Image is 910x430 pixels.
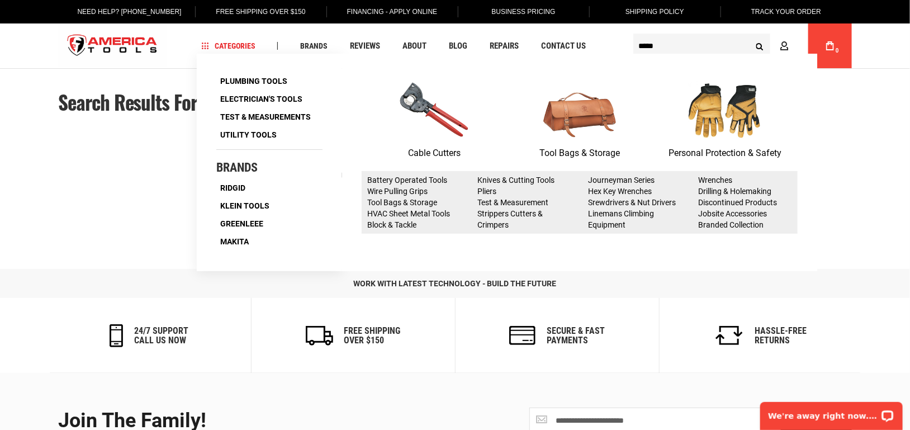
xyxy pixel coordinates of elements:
h4: Brands [216,161,323,174]
a: Reviews [345,39,385,54]
span: Reviews [350,42,380,50]
img: America Tools [58,25,167,67]
span: Search results for: '[PERSON_NAME]' [58,87,334,116]
a: Personal Protection & Safety [652,73,798,160]
a: Test & Measurement [477,198,548,207]
a: Tool Bags & Storage [367,198,437,207]
a: Test & Measurements [216,109,315,125]
a: Wrenches [698,176,732,185]
a: Block & Tackle [367,220,416,229]
p: Tool Bags & Storage [507,146,652,160]
a: Makita [216,234,253,249]
h6: secure & fast payments [547,326,605,346]
span: 0 [836,48,839,54]
button: Search [749,35,770,56]
a: Plumbing Tools [216,73,291,89]
span: Categories [202,42,255,50]
a: Utility Tools [216,127,281,143]
a: Discontinued Products [698,198,777,207]
iframe: LiveChat chat widget [753,395,910,430]
a: Greenleee [216,216,267,231]
span: About [402,42,426,50]
a: About [397,39,432,54]
h6: Free Shipping Over $150 [344,326,401,346]
span: Repairs [490,42,519,50]
p: Cable Cutters [362,146,507,160]
span: Test & Measurements [220,113,311,121]
a: Strippers Cutters & Crimpers [477,209,543,229]
p: Personal Protection & Safety [652,146,798,160]
a: Repairs [485,39,524,54]
h6: 24/7 support call us now [134,326,188,346]
a: Wire Pulling Grips [367,187,428,196]
a: Srewdrivers & Nut Drivers [588,198,676,207]
a: Categories [197,39,260,54]
span: Contact Us [541,42,586,50]
a: Cable Cutters [362,73,507,160]
span: Utility Tools [220,131,277,139]
a: Blog [444,39,472,54]
a: Hex Key Wrenches [588,187,652,196]
span: Greenleee [220,220,263,228]
a: Electrician's Tools [216,91,306,107]
a: Battery Operated Tools [367,176,447,185]
a: Knives & Cutting Tools [477,176,554,185]
a: Tool Bags & Storage [507,73,652,160]
span: Klein Tools [220,202,269,210]
a: Contact Us [536,39,591,54]
span: Electrician's Tools [220,95,302,103]
span: Blog [449,42,467,50]
a: 0 [819,23,841,68]
a: Ridgid [216,180,249,196]
a: Pliers [477,187,496,196]
span: Makita [220,238,249,245]
a: HVAC Sheet Metal Tools [367,209,450,218]
a: Journeyman Series [588,176,655,185]
a: Klein Tools [216,198,273,214]
a: Jobsite Accessories [698,209,767,218]
span: Shipping Policy [625,8,684,16]
a: Drilling & Holemaking [698,187,771,196]
a: Brands [295,39,333,54]
a: store logo [58,25,167,67]
a: Linemans Climbing Equipment [588,209,654,229]
span: Plumbing Tools [220,77,287,85]
h6: Hassle-Free Returns [755,326,807,346]
span: Ridgid [220,184,245,192]
a: Branded Collection [698,220,764,229]
span: Brands [300,42,328,50]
